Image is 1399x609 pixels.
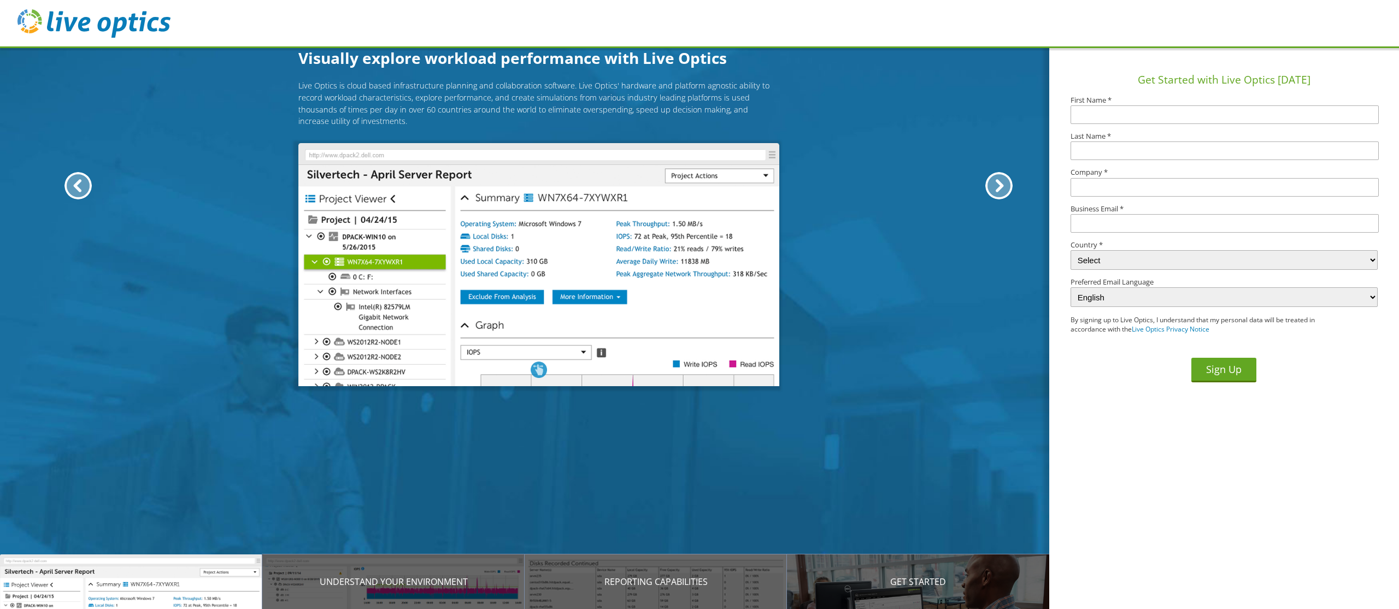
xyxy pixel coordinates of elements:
[262,575,525,588] p: Understand your environment
[525,575,787,588] p: Reporting Capabilities
[1071,241,1378,249] label: Country *
[1191,358,1256,382] button: Sign Up
[17,9,171,38] img: live_optics_svg.svg
[298,46,779,69] h1: Visually explore workload performance with Live Optics
[1071,279,1378,286] label: Preferred Email Language
[787,575,1049,588] p: Get Started
[298,80,779,127] p: Live Optics is cloud based infrastructure planning and collaboration software. Live Optics' hardw...
[1071,205,1378,212] label: Business Email *
[1132,324,1209,334] a: Live Optics Privacy Notice
[1071,169,1378,176] label: Company *
[298,143,779,387] img: Introducing Live Optics
[1054,72,1395,88] h1: Get Started with Live Optics [DATE]
[1071,97,1378,104] label: First Name *
[1071,316,1347,334] p: By signing up to Live Optics, I understand that my personal data will be treated in accordance wi...
[1071,133,1378,140] label: Last Name *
